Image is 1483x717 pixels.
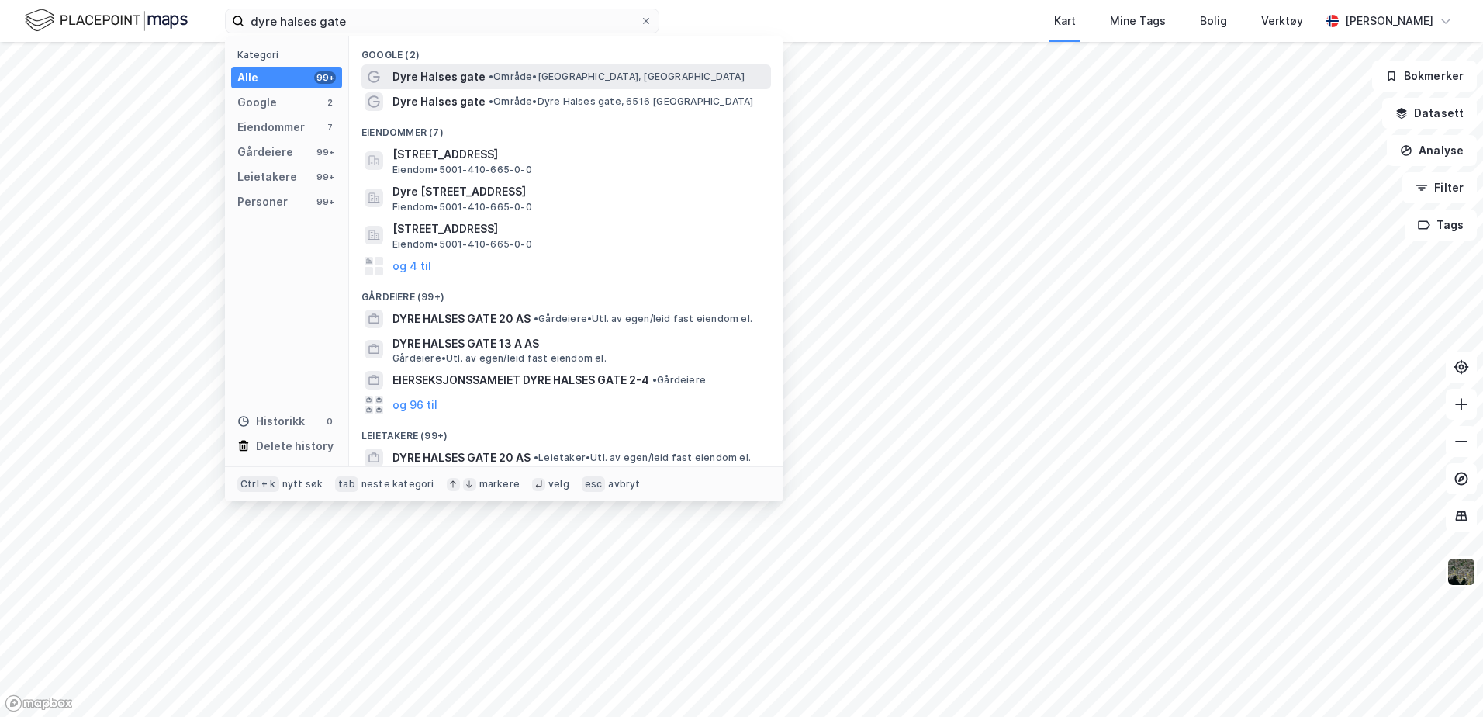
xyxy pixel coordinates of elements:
span: Eiendom • 5001-410-665-0-0 [392,238,532,251]
div: Gårdeiere (99+) [349,279,783,307]
button: Analyse [1387,135,1477,166]
button: og 96 til [392,396,437,414]
div: Leietakere [237,168,297,186]
div: esc [582,476,606,492]
span: • [489,95,493,107]
div: Mine Tags [1110,12,1166,30]
div: 99+ [314,196,336,208]
div: 99+ [314,71,336,84]
button: Datasett [1382,98,1477,129]
span: • [534,313,538,324]
div: Historikk [237,412,305,431]
div: Delete history [256,437,334,455]
span: Dyre Halses gate [392,68,486,86]
div: neste kategori [361,478,434,490]
span: • [652,374,657,386]
span: • [489,71,493,82]
a: Mapbox homepage [5,694,73,712]
div: 7 [323,121,336,133]
div: Kart [1054,12,1076,30]
span: Leietaker • Utl. av egen/leid fast eiendom el. [534,452,751,464]
span: [STREET_ADDRESS] [392,145,765,164]
div: Google (2) [349,36,783,64]
span: [STREET_ADDRESS] [392,220,765,238]
span: Gårdeiere [652,374,706,386]
span: Gårdeiere • Utl. av egen/leid fast eiendom el. [392,352,607,365]
div: 99+ [314,146,336,158]
div: Ctrl + k [237,476,279,492]
div: Alle [237,68,258,87]
span: Område • [GEOGRAPHIC_DATA], [GEOGRAPHIC_DATA] [489,71,745,83]
div: 0 [323,415,336,428]
button: Bokmerker [1372,61,1477,92]
span: DYRE HALSES GATE 20 AS [392,310,531,328]
div: Leietakere (99+) [349,417,783,445]
span: Dyre Halses gate [392,92,486,111]
div: Gårdeiere [237,143,293,161]
div: 2 [323,96,336,109]
button: og 4 til [392,257,431,275]
span: Eiendom • 5001-410-665-0-0 [392,164,532,176]
div: Eiendommer [237,118,305,137]
div: Google [237,93,277,112]
div: Kontrollprogram for chat [1405,643,1483,717]
span: Område • Dyre Halses gate, 6516 [GEOGRAPHIC_DATA] [489,95,754,108]
span: • [534,452,538,463]
div: Verktøy [1261,12,1303,30]
span: DYRE HALSES GATE 13 A AS [392,334,765,353]
button: Tags [1405,210,1477,241]
span: DYRE HALSES GATE 20 AS [392,449,531,467]
div: [PERSON_NAME] [1345,12,1433,30]
div: Kategori [237,49,342,61]
span: Dyre [STREET_ADDRESS] [392,182,765,201]
span: EIERSEKSJONSSAMEIET DYRE HALSES GATE 2-4 [392,371,649,390]
div: markere [479,478,520,490]
div: velg [548,478,569,490]
iframe: Chat Widget [1405,643,1483,717]
div: Personer [237,192,288,211]
input: Søk på adresse, matrikkel, gårdeiere, leietakere eller personer [244,9,640,33]
span: Gårdeiere • Utl. av egen/leid fast eiendom el. [534,313,752,325]
img: logo.f888ab2527a4732fd821a326f86c7f29.svg [25,7,188,34]
div: 99+ [314,171,336,183]
div: Bolig [1200,12,1227,30]
button: Filter [1402,172,1477,203]
div: avbryt [608,478,640,490]
div: tab [335,476,358,492]
span: Eiendom • 5001-410-665-0-0 [392,201,532,213]
img: 9k= [1447,557,1476,587]
div: Eiendommer (7) [349,114,783,142]
div: nytt søk [282,478,323,490]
